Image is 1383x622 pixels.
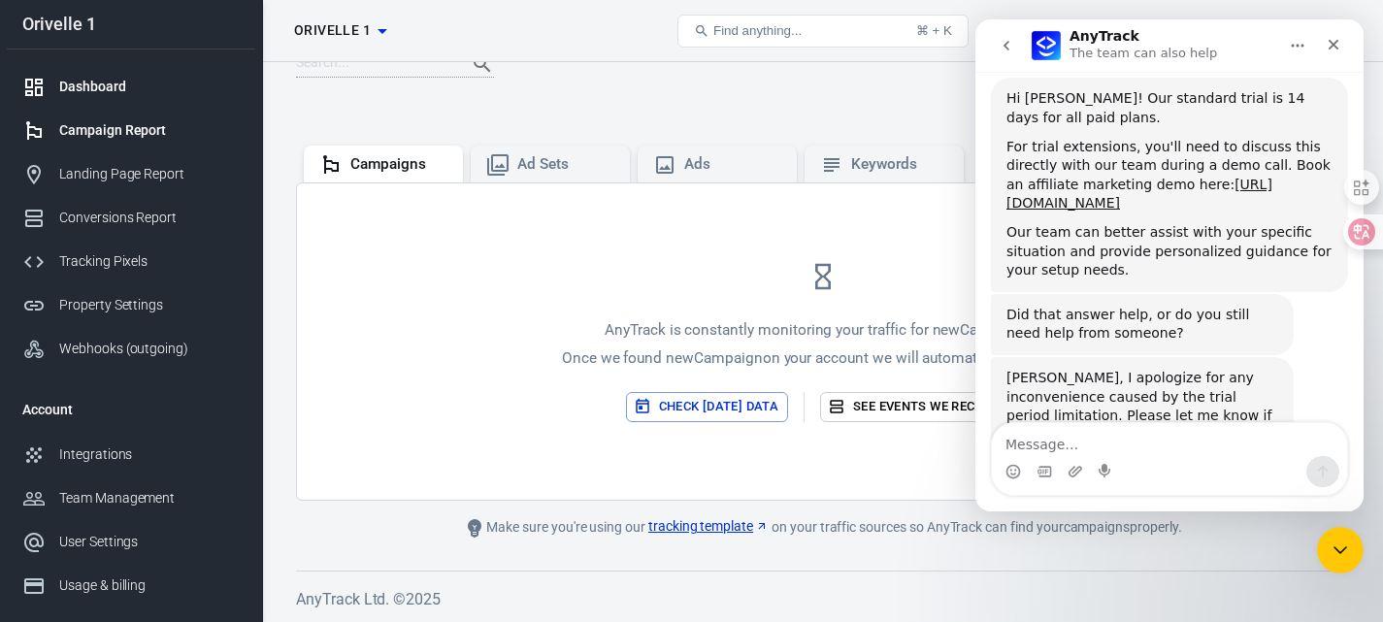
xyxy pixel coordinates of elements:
button: Orivelle 1 [286,13,394,49]
a: See events we received [820,392,1019,422]
a: Sign out [1321,8,1367,54]
a: User Settings [7,520,255,564]
p: AnyTrack is constantly monitoring your traffic for new Campaigns . [562,320,1083,341]
button: Check [DATE] data [626,392,788,422]
div: User Settings [59,532,240,552]
div: Property Settings [59,295,240,315]
button: Start recording [123,444,139,460]
h6: AnyTrack Ltd. © 2025 [296,587,1349,611]
iframe: Intercom live chat [975,19,1364,511]
button: Upload attachment [92,444,108,460]
div: Ads [684,154,781,175]
div: Webhooks (outgoing) [59,339,240,359]
textarea: Message… [16,404,372,437]
input: Search... [296,51,451,77]
p: Once we found new Campaign on your account we will automatically list it here. [562,348,1083,369]
a: Conversions Report [7,196,255,240]
a: Property Settings [7,283,255,327]
div: [PERSON_NAME], I apologize for any inconvenience caused by the trial period limitation. Please le... [16,338,318,494]
div: Landing Page Report [59,164,240,184]
a: Webhooks (outgoing) [7,327,255,371]
iframe: Intercom live chat [1317,527,1364,573]
button: Find anything...⌘ + K [677,15,969,48]
div: [PERSON_NAME], I apologize for any inconvenience caused by the trial period limitation. Please le... [31,349,303,482]
div: ⌘ + K [916,23,952,38]
a: Integrations [7,433,255,476]
button: Emoji picker [30,444,46,460]
div: Dashboard [59,77,240,97]
a: Team Management [7,476,255,520]
span: Orivelle 1 [294,18,371,43]
button: Gif picker [61,444,77,460]
div: Make sure you're using our on your traffic sources so AnyTrack can find your campaigns properly. [386,516,1260,540]
div: Campaigns [350,154,447,175]
div: Integrations [59,444,240,465]
span: Find anything... [713,23,802,38]
button: Search [459,41,506,87]
a: Tracking Pixels [7,240,255,283]
div: Ad Sets [517,154,614,175]
div: Conversions Report [59,208,240,228]
a: Campaign Report [7,109,255,152]
div: AnyTrack says… [16,338,373,537]
a: Landing Page Report [7,152,255,196]
a: Usage & billing [7,564,255,607]
li: Account [7,386,255,433]
div: Tracking Pixels [59,251,240,272]
div: Usage & billing [59,575,240,596]
div: Campaign Report [59,120,240,141]
a: tracking template [648,516,769,537]
div: Orivelle 1 [7,16,255,33]
button: Send a message… [331,437,364,468]
div: Keywords [851,154,948,175]
a: Dashboard [7,65,255,109]
div: Team Management [59,488,240,508]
